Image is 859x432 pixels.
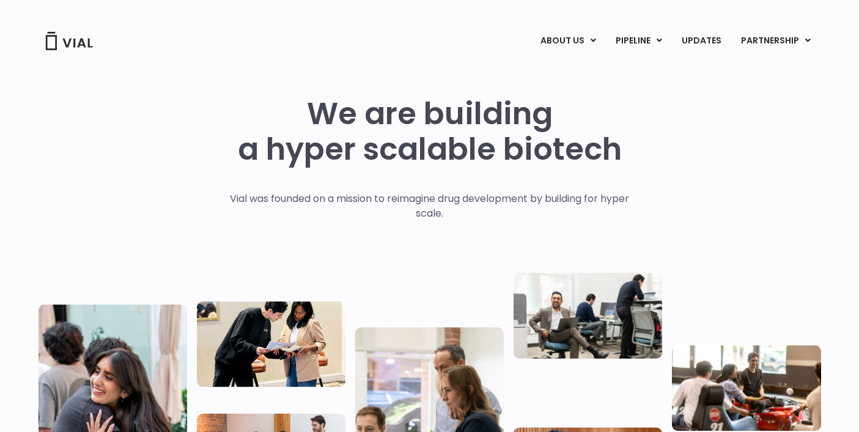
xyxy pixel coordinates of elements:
[514,273,662,359] img: Three people working in an office
[197,301,345,387] img: Two people looking at a paper talking.
[531,31,605,51] a: ABOUT USMenu Toggle
[672,31,731,51] a: UPDATES
[238,96,622,167] h1: We are building a hyper scalable biotech
[731,31,820,51] a: PARTNERSHIPMenu Toggle
[45,32,94,50] img: Vial Logo
[217,192,642,221] p: Vial was founded on a mission to reimagine drug development by building for hyper scale.
[606,31,671,51] a: PIPELINEMenu Toggle
[672,345,820,431] img: Group of people playing whirlyball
